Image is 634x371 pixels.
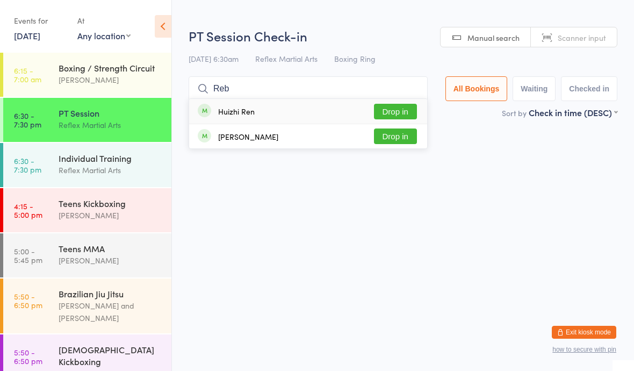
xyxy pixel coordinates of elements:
a: 6:15 -7:00 amBoxing / Strength Circuit[PERSON_NAME] [3,53,171,97]
div: PT Session [59,107,162,119]
time: 6:15 - 7:00 am [14,66,41,83]
span: Manual search [467,32,520,43]
div: Check in time (DESC) [529,106,617,118]
time: 5:50 - 6:50 pm [14,292,42,309]
a: 6:30 -7:30 pmPT SessionReflex Martial Arts [3,98,171,142]
div: Events for [14,12,67,30]
div: Teens MMA [59,242,162,254]
span: Boxing Ring [334,53,376,64]
div: [PERSON_NAME] [218,132,278,141]
time: 4:15 - 5:00 pm [14,202,42,219]
button: Checked in [561,76,617,101]
input: Search [189,76,428,101]
button: Exit kiosk mode [552,326,616,339]
time: 6:30 - 7:30 pm [14,156,41,174]
label: Sort by [502,108,527,118]
span: Reflex Martial Arts [255,53,318,64]
span: Scanner input [558,32,606,43]
div: [DEMOGRAPHIC_DATA] Kickboxing [59,344,162,367]
button: All Bookings [445,76,508,101]
div: [PERSON_NAME] and [PERSON_NAME] [59,299,162,324]
div: Teens Kickboxing [59,197,162,209]
button: Waiting [513,76,556,101]
time: 6:30 - 7:30 pm [14,111,41,129]
div: Reflex Martial Arts [59,164,162,176]
h2: PT Session Check-in [189,27,617,45]
div: [PERSON_NAME] [59,74,162,86]
div: At [77,12,131,30]
button: how to secure with pin [552,346,616,353]
span: [DATE] 6:30am [189,53,239,64]
time: 5:00 - 5:45 pm [14,247,42,264]
div: [PERSON_NAME] [59,209,162,222]
a: 6:30 -7:30 pmIndividual TrainingReflex Martial Arts [3,143,171,187]
div: Reflex Martial Arts [59,119,162,131]
a: [DATE] [14,30,40,41]
a: 4:15 -5:00 pmTeens Kickboxing[PERSON_NAME] [3,188,171,232]
div: Boxing / Strength Circuit [59,62,162,74]
div: Individual Training [59,152,162,164]
time: 5:50 - 6:50 pm [14,348,42,365]
a: 5:50 -6:50 pmBrazilian Jiu Jitsu[PERSON_NAME] and [PERSON_NAME] [3,279,171,333]
button: Drop in [374,104,417,119]
div: Brazilian Jiu Jitsu [59,288,162,299]
div: Any location [77,30,131,41]
div: [PERSON_NAME] [59,254,162,267]
button: Drop in [374,129,417,144]
div: Huizhi Ren [218,107,255,116]
a: 5:00 -5:45 pmTeens MMA[PERSON_NAME] [3,233,171,277]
